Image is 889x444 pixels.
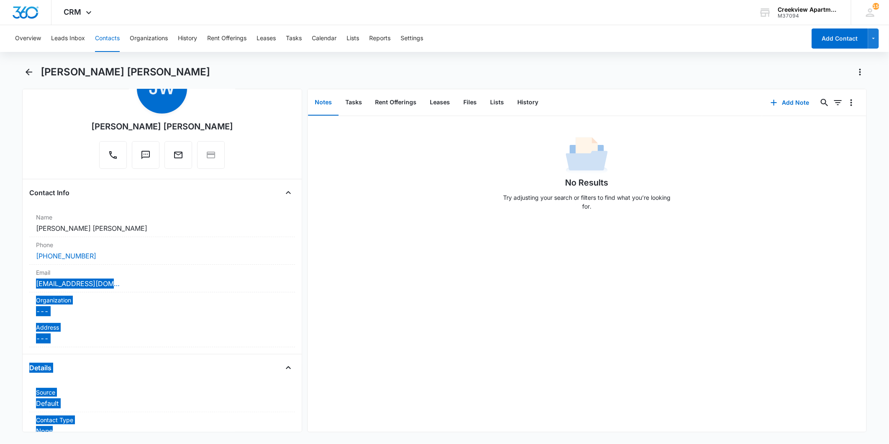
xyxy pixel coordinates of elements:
button: Notes [308,90,339,116]
button: Calendar [312,25,337,52]
p: Try adjusting your search or filters to find what you’re looking for. [499,193,675,211]
label: Source [36,388,288,397]
button: History [178,25,197,52]
button: Call [99,141,127,169]
dd: --- [36,333,288,343]
label: Email [36,268,288,277]
dd: None [36,426,288,436]
a: [EMAIL_ADDRESS][DOMAIN_NAME] [36,279,120,289]
h1: [PERSON_NAME] [PERSON_NAME] [41,66,211,78]
button: Leases [424,90,457,116]
button: Reports [369,25,391,52]
button: Search... [818,96,831,109]
button: Files [457,90,484,116]
button: Email [164,141,192,169]
button: Rent Offerings [369,90,424,116]
label: Phone [36,240,288,249]
dd: Default [36,398,288,408]
button: Rent Offerings [207,25,247,52]
label: Contact Type [36,416,288,424]
div: Contact TypeNone [29,412,295,440]
a: Text [132,154,159,161]
div: Phone[PHONE_NUMBER] [29,237,295,265]
h4: Details [29,363,51,373]
button: Filters [831,96,845,109]
div: SourceDefault [29,385,295,412]
button: Back [22,65,35,79]
div: Organization--- [29,292,295,320]
a: Call [99,154,127,161]
img: No Data [566,134,608,176]
button: Close [282,361,295,374]
label: Address [36,323,288,332]
a: Email [164,154,192,161]
div: Name[PERSON_NAME] [PERSON_NAME] [29,209,295,237]
button: Organizations [130,25,168,52]
button: Lists [347,25,359,52]
div: Email[EMAIL_ADDRESS][DOMAIN_NAME] [29,265,295,292]
button: Tasks [339,90,369,116]
div: [PERSON_NAME] [PERSON_NAME] [91,120,233,133]
a: [PHONE_NUMBER] [36,251,96,261]
button: Close [282,186,295,199]
button: Actions [853,65,867,79]
label: Name [36,213,288,222]
label: Organization [36,296,288,305]
button: Leads Inbox [51,25,85,52]
div: account name [778,6,839,13]
dd: --- [36,306,288,316]
button: Contacts [95,25,120,52]
button: Leases [257,25,276,52]
button: Overflow Menu [845,96,858,109]
span: CRM [64,8,82,16]
dd: [PERSON_NAME] [PERSON_NAME] [36,223,288,233]
div: Address--- [29,320,295,347]
span: 156 [873,3,879,10]
button: Overview [15,25,41,52]
button: Lists [484,90,511,116]
button: Add Contact [812,28,868,49]
button: Tasks [286,25,302,52]
div: account id [778,13,839,19]
h1: No Results [565,176,609,189]
button: History [511,90,545,116]
button: Text [132,141,159,169]
div: notifications count [873,3,879,10]
button: Settings [401,25,423,52]
h4: Contact Info [29,188,69,198]
button: Add Note [762,93,818,113]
